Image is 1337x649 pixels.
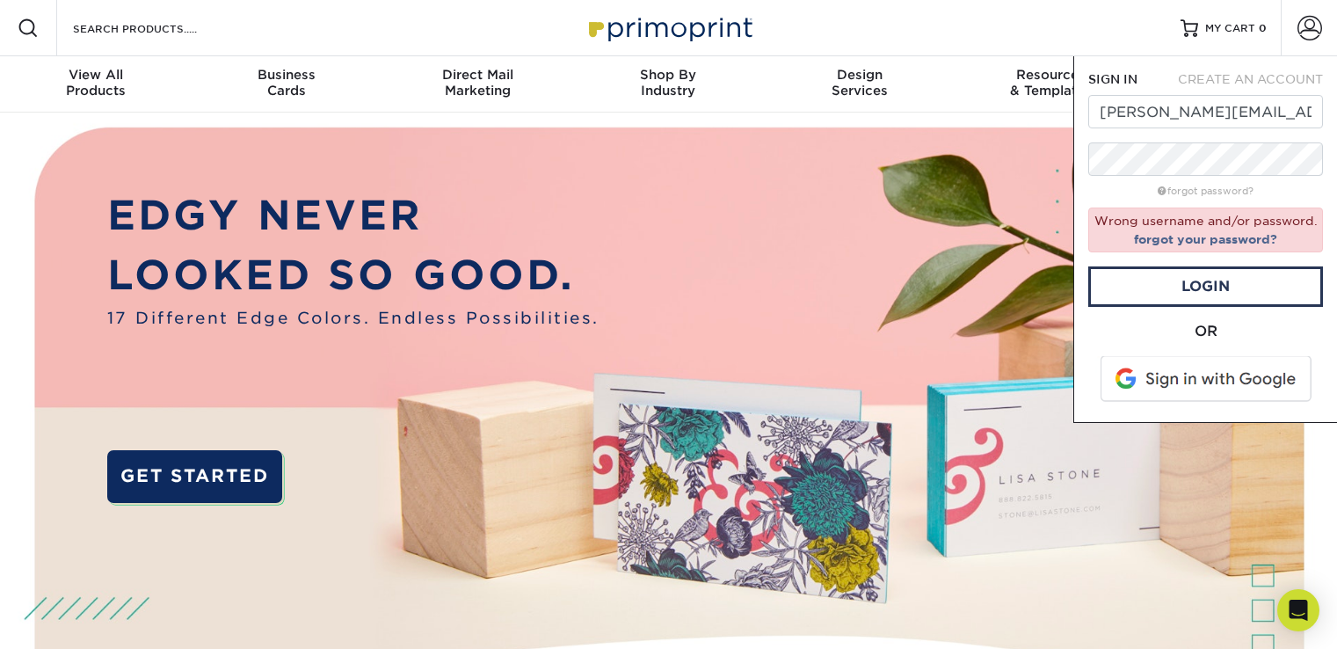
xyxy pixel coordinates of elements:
[71,18,243,39] input: SEARCH PRODUCTS.....
[191,67,381,83] span: Business
[573,56,764,113] a: Shop ByIndustry
[1088,208,1323,252] div: Wrong username and/or password.
[1088,95,1323,128] input: Email
[955,67,1145,83] span: Resources
[764,67,955,83] span: Design
[764,67,955,98] div: Services
[107,186,599,245] p: EDGY NEVER
[1277,589,1319,631] div: Open Intercom Messenger
[573,67,764,98] div: Industry
[573,67,764,83] span: Shop By
[1088,321,1323,342] div: OR
[4,595,149,643] iframe: Google Customer Reviews
[1088,266,1323,307] a: Login
[107,450,282,503] a: GET STARTED
[107,245,599,305] p: LOOKED SO GOOD.
[191,67,381,98] div: Cards
[955,67,1145,98] div: & Templates
[382,67,573,83] span: Direct Mail
[764,56,955,113] a: DesignServices
[1205,21,1255,36] span: MY CART
[1088,72,1137,86] span: SIGN IN
[107,306,599,330] span: 17 Different Edge Colors. Endless Possibilities.
[191,56,381,113] a: BusinessCards
[382,67,573,98] div: Marketing
[955,56,1145,113] a: Resources& Templates
[1158,186,1253,197] a: forgot password?
[382,56,573,113] a: Direct MailMarketing
[1134,232,1277,246] a: forgot your password?
[1259,22,1267,34] span: 0
[1178,72,1323,86] span: CREATE AN ACCOUNT
[581,9,757,47] img: Primoprint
